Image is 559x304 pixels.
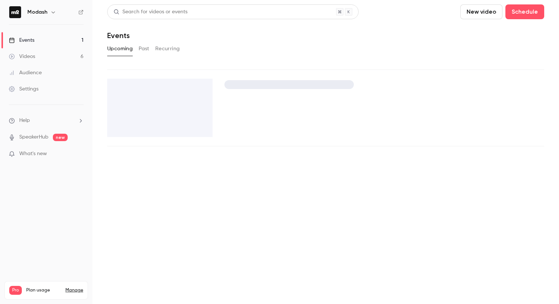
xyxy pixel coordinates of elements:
li: help-dropdown-opener [9,117,84,124]
button: New video [460,4,502,19]
span: What's new [19,150,47,158]
h6: Modash [27,8,47,16]
div: Search for videos or events [114,8,187,16]
button: Recurring [155,43,180,55]
button: Past [139,43,149,55]
span: Pro [9,286,22,295]
span: Help [19,117,30,124]
a: Manage [65,287,83,293]
span: Plan usage [26,287,61,293]
div: Audience [9,69,42,76]
h1: Events [107,31,130,40]
a: SpeakerHub [19,133,48,141]
span: new [53,134,68,141]
button: Schedule [505,4,544,19]
div: Settings [9,85,38,93]
div: Events [9,37,34,44]
div: Videos [9,53,35,60]
img: Modash [9,6,21,18]
button: Upcoming [107,43,133,55]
